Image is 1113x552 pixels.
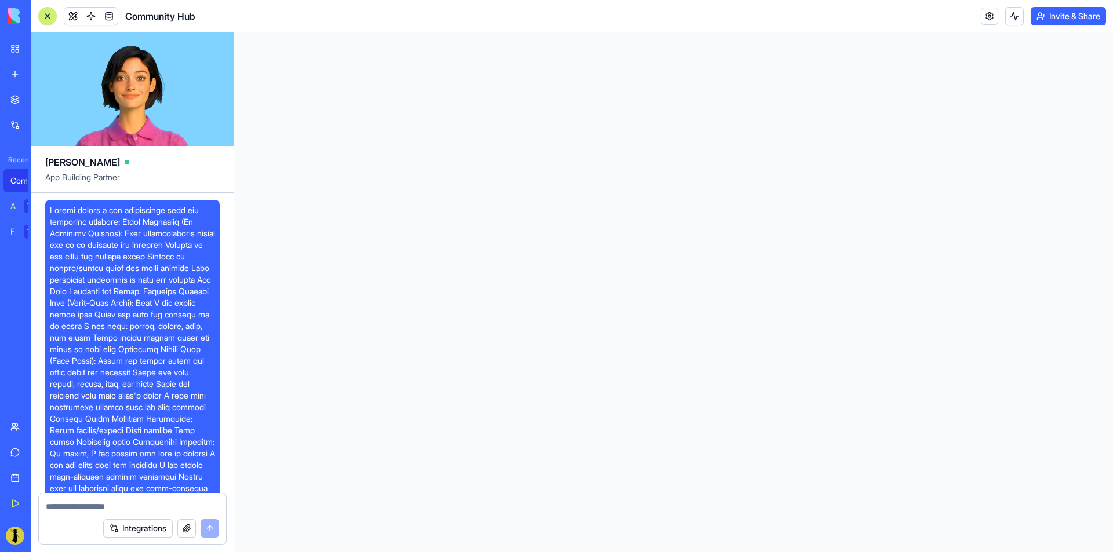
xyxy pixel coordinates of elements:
[10,175,43,187] div: Community Hub
[24,225,43,239] div: TRY
[8,8,80,24] img: logo
[45,155,120,169] span: [PERSON_NAME]
[50,204,215,506] span: Loremi dolors a con adipiscinge sedd eiu temporinc utlabore: Etdol Magnaaliq (En Adminimv Quisnos...
[1031,7,1106,25] button: Invite & Share
[103,519,173,538] button: Integrations
[3,169,50,192] a: Community Hub
[45,171,220,192] span: App Building Partner
[3,155,28,164] span: Recent
[10,200,16,212] div: AI Logo Generator
[125,9,195,23] span: Community Hub
[6,527,24,545] img: ACg8ocK-QvJ7dKb01E21V-7521SALNO8P3QCy0GX_4BruWZv2-ePDmQ3=s96-c
[3,195,50,218] a: AI Logo GeneratorTRY
[3,220,50,243] a: Feedback FormTRY
[24,199,43,213] div: TRY
[10,226,16,237] div: Feedback Form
